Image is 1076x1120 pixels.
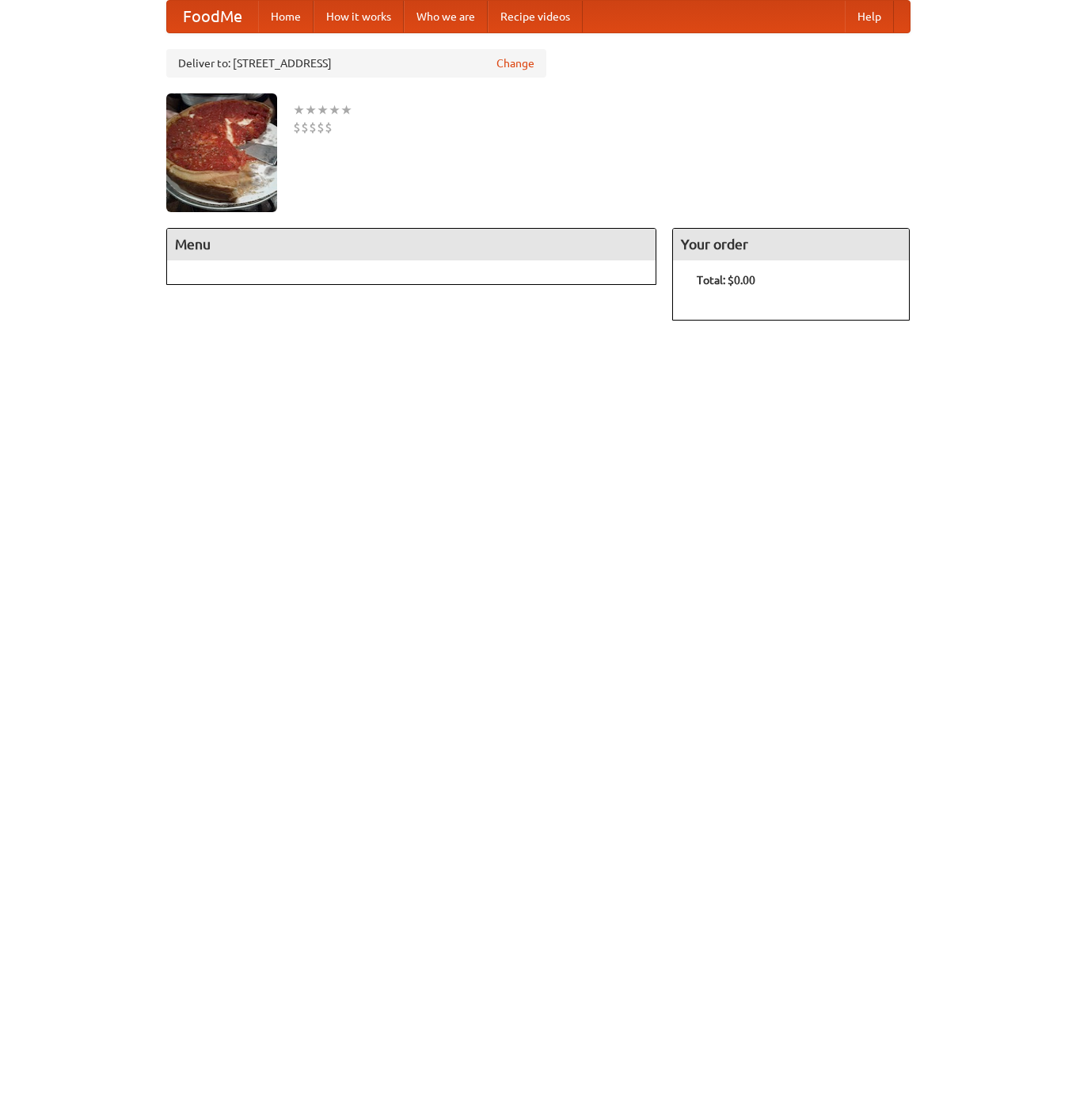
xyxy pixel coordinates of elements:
b: Total: $0.00 [697,274,755,287]
li: $ [293,119,301,136]
li: ★ [317,101,329,119]
h4: Menu [167,229,656,260]
li: ★ [340,101,352,119]
li: ★ [329,101,340,119]
h4: Your order [673,229,909,260]
a: How it works [314,1,404,32]
a: Recipe videos [488,1,583,32]
a: Help [845,1,894,32]
li: $ [317,119,325,136]
a: Home [258,1,314,32]
img: angular.jpg [166,93,277,212]
li: ★ [305,101,317,119]
a: Change [496,55,534,71]
li: $ [325,119,333,136]
li: $ [309,119,317,136]
li: ★ [293,101,305,119]
a: FoodMe [167,1,258,32]
div: Deliver to: [STREET_ADDRESS] [166,49,546,78]
a: Who we are [404,1,488,32]
li: $ [301,119,309,136]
